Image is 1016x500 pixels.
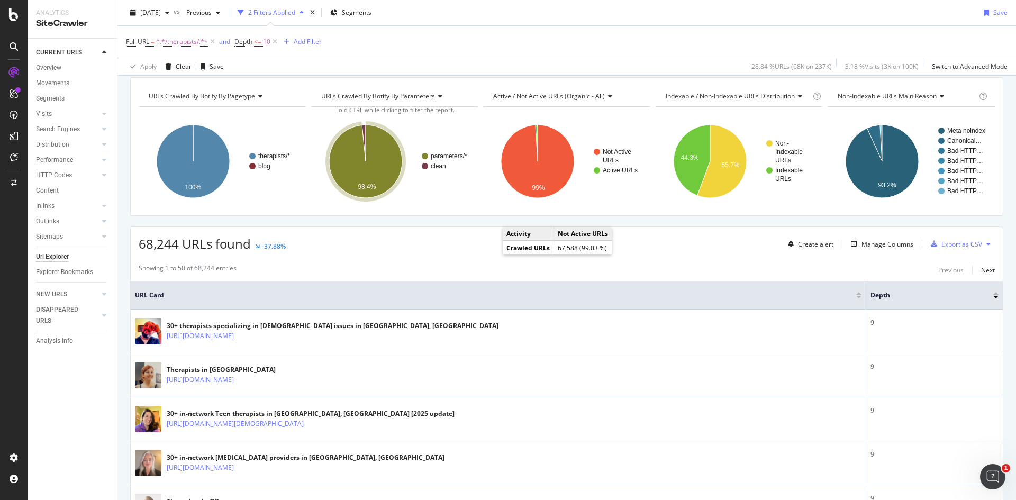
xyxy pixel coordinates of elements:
[981,263,995,276] button: Next
[603,157,619,164] text: URLs
[36,93,110,104] a: Segments
[503,241,554,255] td: Crawled URLs
[36,201,99,212] a: Inlinks
[36,139,69,150] div: Distribution
[775,140,789,147] text: Non-
[319,88,469,105] h4: URLs Crawled By Botify By parameters
[36,62,61,74] div: Overview
[947,167,983,175] text: Bad HTTP…
[219,37,230,46] div: and
[36,17,108,30] div: SiteCrawler
[431,162,446,170] text: clean
[135,290,854,300] span: URL Card
[845,62,919,71] div: 3.18 % Visits ( 3K on 100K )
[126,58,157,75] button: Apply
[861,240,913,249] div: Manage Columns
[36,47,99,58] a: CURRENT URLS
[161,58,192,75] button: Clear
[36,62,110,74] a: Overview
[196,58,224,75] button: Save
[139,115,304,207] div: A chart.
[36,108,52,120] div: Visits
[263,34,270,49] span: 10
[262,242,286,251] div: -37.88%
[828,115,993,207] svg: A chart.
[174,7,182,16] span: vs
[775,148,803,156] text: Indexable
[233,4,308,21] button: 2 Filters Applied
[167,453,444,462] div: 30+ in-network [MEDICAL_DATA] providers in [GEOGRAPHIC_DATA], [GEOGRAPHIC_DATA]
[947,177,983,185] text: Bad HTTP…
[36,216,59,227] div: Outlinks
[36,335,73,347] div: Analysis Info
[279,35,322,48] button: Add Filter
[491,88,641,105] h4: Active / Not Active URLs
[980,464,1005,489] iframe: Intercom live chat
[493,92,605,101] span: Active / Not Active URLs (organic - all)
[483,115,649,207] svg: A chart.
[36,216,99,227] a: Outlinks
[185,184,202,191] text: 100%
[431,152,467,160] text: parameters/*
[36,78,69,89] div: Movements
[681,154,698,161] text: 44.3%
[126,4,174,21] button: [DATE]
[167,331,234,341] a: [URL][DOMAIN_NAME]
[938,263,964,276] button: Previous
[234,37,252,46] span: Depth
[775,157,791,164] text: URLs
[870,406,999,415] div: 9
[928,58,1008,75] button: Switch to Advanced Mode
[656,115,821,207] svg: A chart.
[36,231,99,242] a: Sitemaps
[503,227,554,241] td: Activity
[311,115,477,207] div: A chart.
[947,187,983,195] text: Bad HTTP…
[836,88,977,105] h4: Non-Indexable URLs Main Reason
[139,235,251,252] span: 68,244 URLs found
[135,450,161,476] img: main image
[36,47,82,58] div: CURRENT URLS
[182,4,224,21] button: Previous
[751,62,832,71] div: 28.84 % URLs ( 68K on 237K )
[156,34,208,49] span: ^.*/therapists/.*$
[947,127,985,134] text: Meta noindex
[666,92,795,101] span: Indexable / Non-Indexable URLs distribution
[603,167,638,174] text: Active URLs
[135,406,161,432] img: main image
[775,167,803,174] text: Indexable
[36,185,110,196] a: Content
[210,62,224,71] div: Save
[36,231,63,242] div: Sitemaps
[554,241,612,255] td: 67,588 (99.03 %)
[870,362,999,371] div: 9
[294,37,322,46] div: Add Filter
[36,170,99,181] a: HTTP Codes
[140,8,161,17] span: 2025 Oct. 4th
[947,147,983,154] text: Bad HTTP…
[258,162,270,170] text: blog
[248,8,295,17] div: 2 Filters Applied
[932,62,1008,71] div: Switch to Advanced Mode
[167,321,498,331] div: 30+ therapists specializing in [DEMOGRAPHIC_DATA] issues in [GEOGRAPHIC_DATA], [GEOGRAPHIC_DATA]
[149,92,255,101] span: URLs Crawled By Botify By pagetype
[147,88,296,105] h4: URLs Crawled By Botify By pagetype
[36,251,69,262] div: Url Explorer
[870,318,999,328] div: 9
[321,92,435,101] span: URLs Crawled By Botify By parameters
[36,185,59,196] div: Content
[254,37,261,46] span: <=
[798,240,833,249] div: Create alert
[532,184,545,192] text: 99%
[36,304,99,326] a: DISAPPEARED URLS
[36,201,55,212] div: Inlinks
[219,37,230,47] button: and
[784,235,833,252] button: Create alert
[554,227,612,241] td: Not Active URLs
[947,137,982,144] text: Canonical…
[140,62,157,71] div: Apply
[36,108,99,120] a: Visits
